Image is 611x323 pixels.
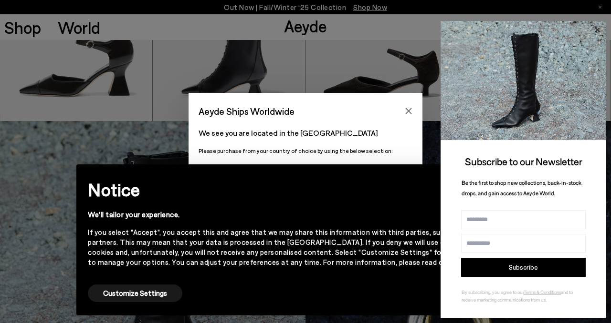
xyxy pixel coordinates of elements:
[88,227,508,267] div: If you select "Accept", you accept this and agree that we may share this information with third p...
[461,258,586,277] button: Subscribe
[88,210,508,220] div: We'll tailor your experience.
[462,289,524,295] span: By subscribing, you agree to our
[199,103,295,120] span: Aeyde Ships Worldwide
[401,104,416,118] button: Close
[465,155,582,167] span: Subscribe to our Newsletter
[88,177,508,202] h2: Notice
[88,284,182,302] button: Customize Settings
[199,127,412,139] p: We see you are located in the [GEOGRAPHIC_DATA]
[462,179,581,197] span: Be the first to shop new collections, back-in-stock drops, and gain access to Aeyde World.
[524,289,561,295] a: Terms & Conditions
[441,21,606,140] img: 2a6287a1333c9a56320fd6e7b3c4a9a9.jpg
[199,146,412,155] p: Please purchase from your country of choice by using the below selection:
